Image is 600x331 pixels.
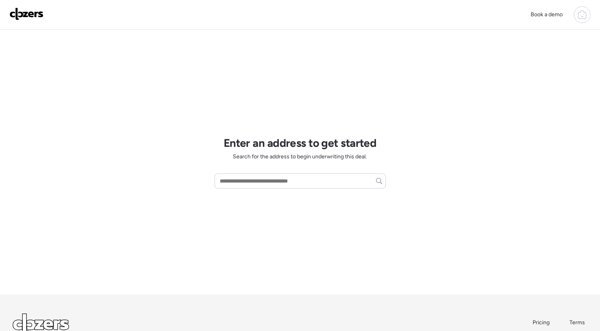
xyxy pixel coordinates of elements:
[533,319,550,327] a: Pricing
[569,319,585,326] span: Terms
[531,11,563,18] span: Book a demo
[10,8,44,20] img: Logo
[224,136,377,150] h1: Enter an address to get started
[533,319,550,326] span: Pricing
[569,319,587,327] a: Terms
[233,153,367,161] span: Search for the address to begin underwriting this deal.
